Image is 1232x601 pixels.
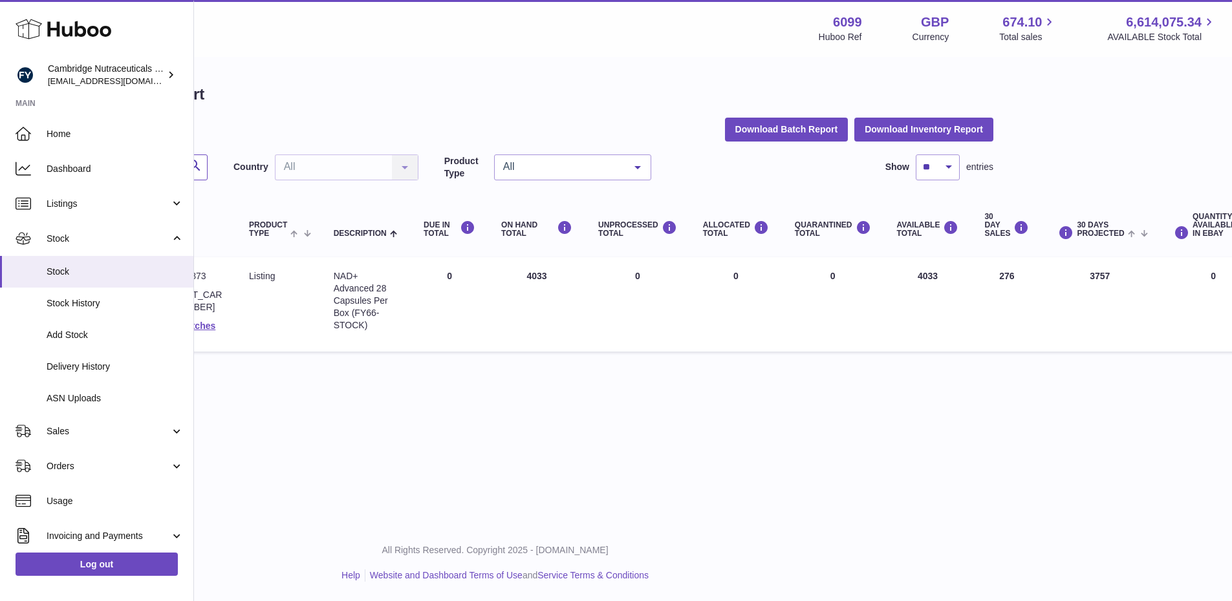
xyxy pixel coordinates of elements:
span: Stock [47,233,170,245]
div: 30 DAY SALES [984,213,1029,238]
td: 276 [971,257,1042,352]
div: Huboo Ref [819,31,862,43]
div: DUE IN TOTAL [424,220,475,238]
span: Invoicing and Payments [47,530,170,542]
div: QUARANTINED Total [795,220,871,238]
span: Dashboard [47,163,184,175]
div: UNPROCESSED Total [598,220,677,238]
td: 4033 [488,257,585,352]
a: Help [341,570,360,580]
strong: 6099 [833,14,862,31]
span: Total sales [999,31,1057,43]
span: Delivery History [47,361,184,373]
span: 674.10 [1002,14,1042,31]
div: ON HAND Total [501,220,572,238]
label: Country [233,161,268,173]
span: Stock [47,266,184,278]
div: NAD+ Advanced 28 Capsules Per Box (FY66-STOCK) [334,270,398,331]
span: 30 DAYS PROJECTED [1077,221,1124,238]
td: 4033 [884,257,972,352]
span: Sales [47,425,170,438]
div: ALLOCATED Total [703,220,769,238]
li: and [365,569,649,582]
a: 6,614,075.34 AVAILABLE Stock Total [1107,14,1216,43]
span: ASN Uploads [47,392,184,405]
label: Show [885,161,909,173]
span: entries [966,161,993,173]
span: Home [47,128,184,140]
a: 674.10 Total sales [999,14,1057,43]
span: Description [334,229,387,238]
div: Currency [913,31,949,43]
span: 6,614,075.34 [1126,14,1202,31]
span: Stock History [47,297,184,310]
span: Listings [47,198,170,210]
span: All [500,160,625,173]
div: Cambridge Nutraceuticals Ltd [48,63,164,87]
button: Download Batch Report [725,118,848,141]
td: 3757 [1042,257,1158,352]
button: Download Inventory Report [854,118,993,141]
label: Product Type [444,155,488,180]
td: 0 [411,257,488,352]
span: Usage [47,495,184,507]
span: Add Stock [47,329,184,341]
a: Service Terms & Conditions [537,570,649,580]
span: listing [249,271,275,281]
span: AVAILABLE Stock Total [1107,31,1216,43]
img: huboo@camnutra.com [16,65,35,85]
a: Log out [16,553,178,576]
td: 0 [690,257,782,352]
div: AVAILABLE Total [897,220,959,238]
strong: GBP [921,14,949,31]
span: [EMAIL_ADDRESS][DOMAIN_NAME] [48,76,190,86]
span: Orders [47,460,170,472]
span: 0 [830,271,836,281]
a: Website and Dashboard Terms of Use [370,570,523,580]
span: Product Type [249,221,287,238]
td: 0 [585,257,690,352]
